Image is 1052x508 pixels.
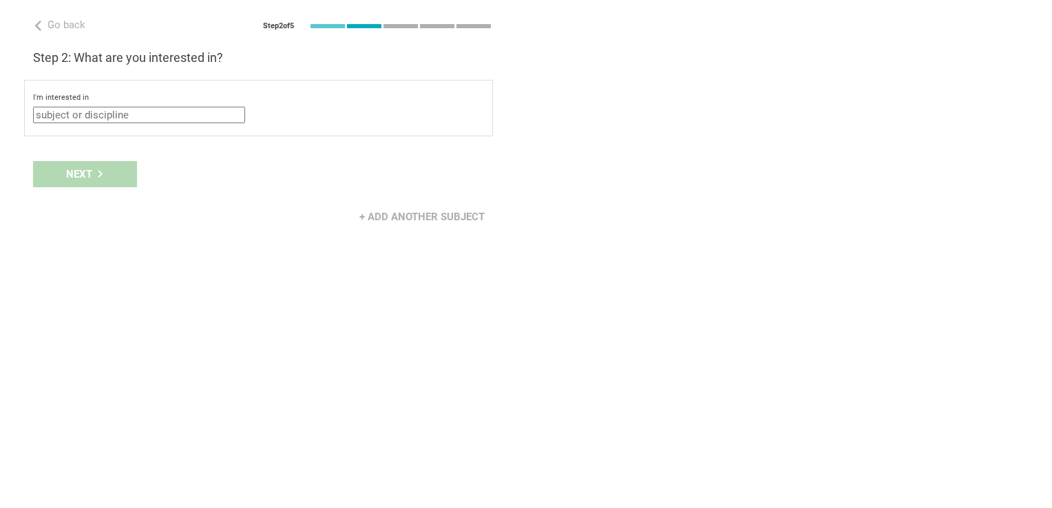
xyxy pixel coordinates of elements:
input: subject or discipline [33,107,245,123]
div: I'm interested in [33,93,484,103]
div: Step 2 of 5 [263,21,294,31]
h3: Step 2: What are you interested in? [33,50,493,66]
div: + Add another subject [351,204,493,230]
span: Go back [48,19,85,31]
